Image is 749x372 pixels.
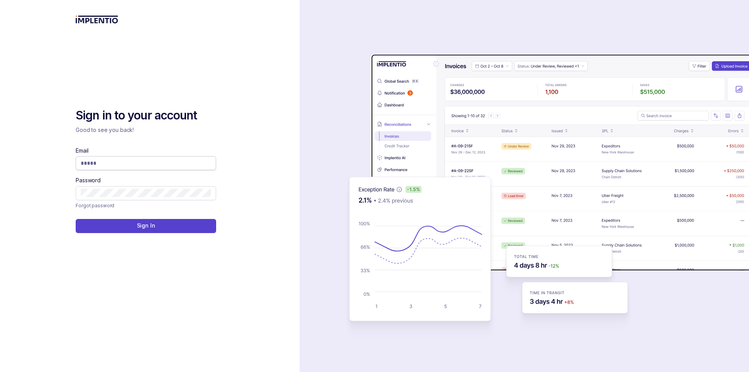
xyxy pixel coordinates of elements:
[137,222,155,230] p: Sign In
[76,202,114,210] p: Forgot password
[76,147,88,155] label: Email
[76,219,216,233] button: Sign In
[76,176,101,184] label: Password
[76,108,216,123] h2: Sign in to your account
[76,16,118,23] img: logo
[76,126,216,134] p: Good to see you back!
[76,202,114,210] a: Link Forgot password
